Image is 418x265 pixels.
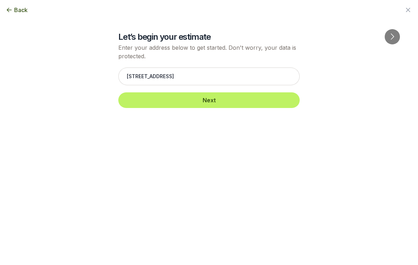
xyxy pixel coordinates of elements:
[118,92,300,108] button: Next
[14,6,28,14] span: Back
[118,31,300,43] h2: Let’s begin your estimate
[6,6,28,14] button: Back
[118,67,300,85] input: Enter your address
[118,43,300,60] p: Enter your address below to get started. Don't worry, your data is protected.
[385,29,400,44] button: Go to next slide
